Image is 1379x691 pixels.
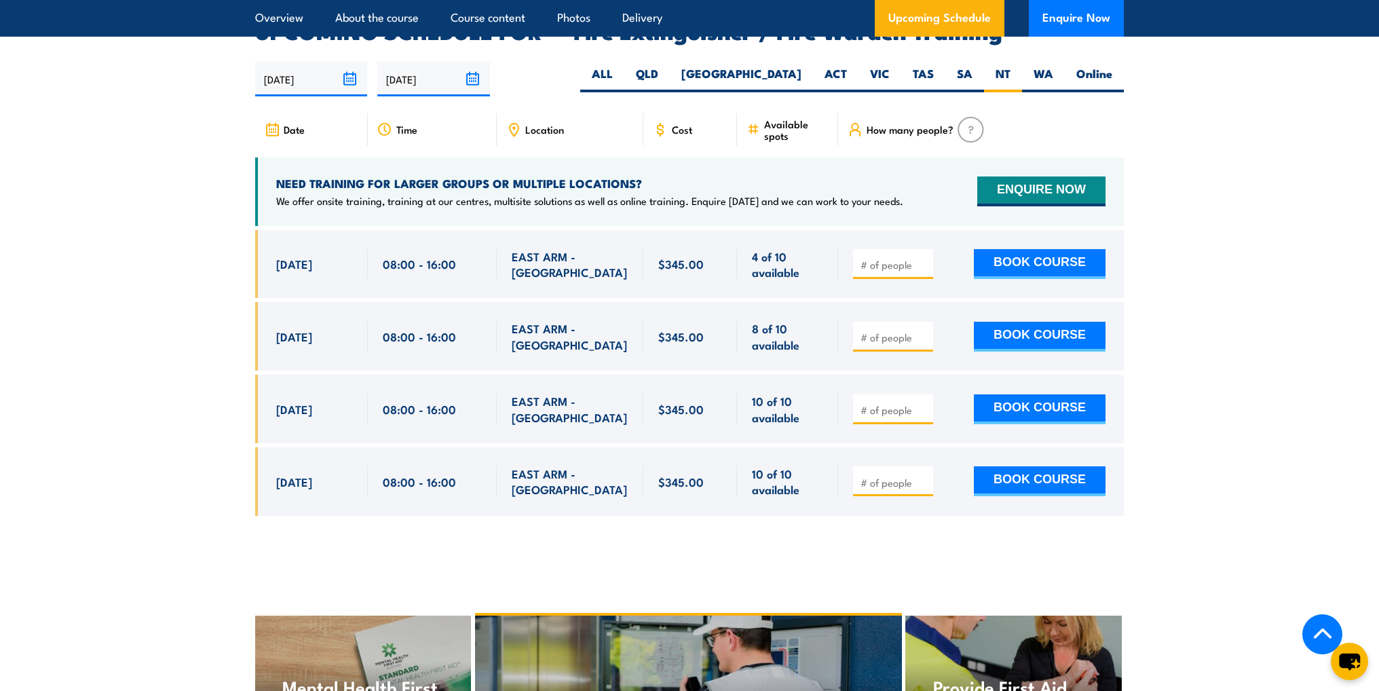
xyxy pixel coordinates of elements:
input: # of people [861,331,928,344]
span: 10 of 10 available [752,393,823,425]
label: ACT [813,66,858,92]
button: BOOK COURSE [974,466,1106,496]
span: EAST ARM - [GEOGRAPHIC_DATA] [512,320,628,352]
span: Cost [672,124,692,135]
label: WA [1022,66,1065,92]
button: BOOK COURSE [974,322,1106,352]
span: Time [396,124,417,135]
label: Online [1065,66,1124,92]
span: How many people? [867,124,953,135]
span: [DATE] [276,401,312,417]
span: $345.00 [658,256,704,272]
h4: NEED TRAINING FOR LARGER GROUPS OR MULTIPLE LOCATIONS? [276,176,903,191]
p: We offer onsite training, training at our centres, multisite solutions as well as online training... [276,194,903,208]
button: ENQUIRE NOW [977,176,1106,206]
label: TAS [901,66,945,92]
button: BOOK COURSE [974,249,1106,279]
span: 10 of 10 available [752,466,823,498]
input: # of people [861,476,928,489]
span: 08:00 - 16:00 [383,256,456,272]
label: QLD [624,66,670,92]
span: [DATE] [276,256,312,272]
label: VIC [858,66,901,92]
span: 8 of 10 available [752,320,823,352]
button: BOOK COURSE [974,394,1106,424]
span: $345.00 [658,329,704,344]
span: Date [284,124,305,135]
button: chat-button [1331,643,1368,680]
span: 08:00 - 16:00 [383,329,456,344]
span: [DATE] [276,474,312,489]
h2: UPCOMING SCHEDULE FOR - "Fire Extinguisher / Fire Warden Training" [255,21,1124,40]
label: SA [945,66,984,92]
span: 4 of 10 available [752,248,823,280]
span: Available spots [764,118,829,141]
span: $345.00 [658,474,704,489]
span: EAST ARM - [GEOGRAPHIC_DATA] [512,393,628,425]
span: EAST ARM - [GEOGRAPHIC_DATA] [512,466,628,498]
span: Location [525,124,564,135]
span: $345.00 [658,401,704,417]
span: EAST ARM - [GEOGRAPHIC_DATA] [512,248,628,280]
label: [GEOGRAPHIC_DATA] [670,66,813,92]
input: # of people [861,403,928,417]
span: 08:00 - 16:00 [383,474,456,489]
span: 08:00 - 16:00 [383,401,456,417]
input: To date [377,62,489,96]
label: ALL [580,66,624,92]
span: [DATE] [276,329,312,344]
label: NT [984,66,1022,92]
input: From date [255,62,367,96]
input: # of people [861,258,928,272]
